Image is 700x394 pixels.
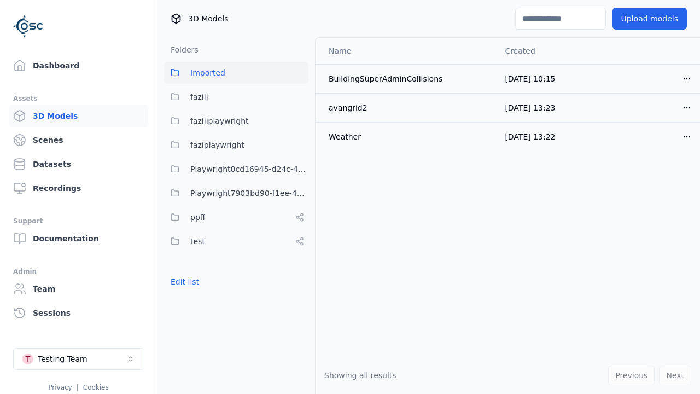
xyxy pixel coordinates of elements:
span: Playwright0cd16945-d24c-45f9-a8ba-c74193e3fd84 [190,163,308,176]
button: test [164,230,308,252]
span: [DATE] 13:22 [505,132,555,141]
span: Showing all results [324,371,396,380]
div: avangrid2 [329,102,487,113]
button: Imported [164,62,308,84]
a: Cookies [83,384,109,391]
a: Dashboard [9,55,148,77]
span: ppff [190,211,205,224]
div: Testing Team [38,354,87,364]
span: faziplaywright [190,138,244,152]
img: Logo [13,11,44,42]
a: Privacy [48,384,72,391]
div: Weather [329,131,487,142]
span: [DATE] 13:23 [505,103,555,112]
a: 3D Models [9,105,148,127]
a: Datasets [9,153,148,175]
span: [DATE] 10:15 [505,74,555,83]
span: Playwright7903bd90-f1ee-40e5-8689-7a943bbd43ef [190,187,308,200]
button: Playwright7903bd90-f1ee-40e5-8689-7a943bbd43ef [164,182,308,204]
div: T [22,354,33,364]
span: faziii [190,90,208,103]
button: ppff [164,206,308,228]
div: Assets [13,92,144,105]
a: Scenes [9,129,148,151]
span: faziiiplaywright [190,114,249,128]
button: faziiiplaywright [164,110,308,132]
button: Edit list [164,272,206,292]
div: Support [13,215,144,228]
button: Playwright0cd16945-d24c-45f9-a8ba-c74193e3fd84 [164,158,308,180]
h3: Folders [164,44,199,55]
div: BuildingSuperAdminCollisions [329,73,487,84]
a: Recordings [9,177,148,199]
button: Select a workspace [13,348,144,370]
button: faziplaywright [164,134,308,156]
th: Created [496,38,598,64]
th: Name [316,38,496,64]
button: faziii [164,86,308,108]
span: test [190,235,205,248]
div: Admin [13,265,144,278]
button: Upload models [612,8,687,30]
a: Team [9,278,148,300]
span: Imported [190,66,225,79]
a: Documentation [9,228,148,250]
span: 3D Models [188,13,228,24]
a: Sessions [9,302,148,324]
span: | [77,384,79,391]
